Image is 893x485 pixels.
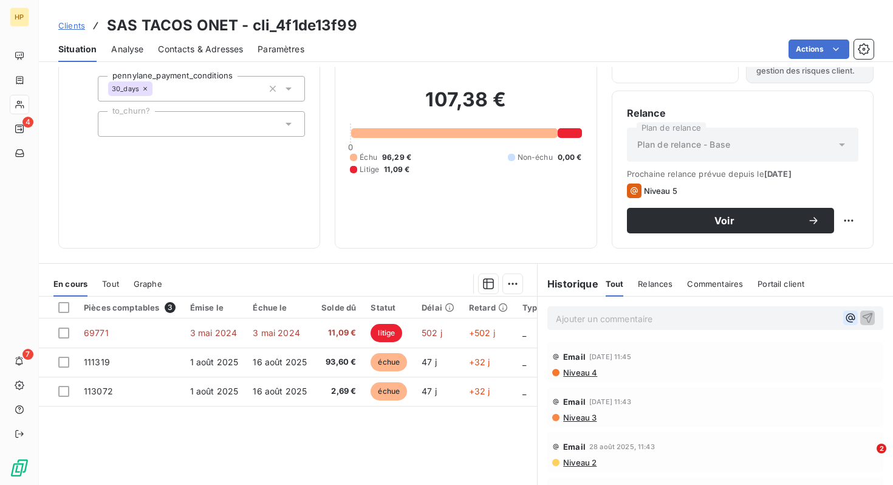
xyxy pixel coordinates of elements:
span: _ [522,328,526,338]
input: Ajouter une valeur [108,119,118,129]
span: Contacts & Adresses [158,43,243,55]
span: litige [371,324,402,342]
span: Analyse [111,43,143,55]
span: 3 mai 2024 [190,328,238,338]
span: 3 [165,302,176,313]
h6: Historique [538,277,598,291]
span: 2 [877,444,886,453]
span: 0 [348,142,353,152]
span: Niveau 4 [562,368,597,377]
div: Échue le [253,303,307,312]
span: Email [563,352,586,362]
img: Logo LeanPay [10,458,29,478]
span: +32 j [469,357,490,367]
div: Retard [469,303,508,312]
span: [DATE] 11:45 [589,353,631,360]
span: Situation [58,43,97,55]
span: Email [563,397,586,407]
span: Niveau 2 [562,458,597,467]
span: Graphe [134,279,162,289]
span: Email [563,442,586,452]
span: 93,60 € [321,356,356,368]
span: 16 août 2025 [253,357,307,367]
span: Clients [58,21,85,30]
span: Voir [642,216,807,225]
span: +502 j [469,328,495,338]
div: Solde dû [321,303,356,312]
span: Tout [606,279,624,289]
span: Non-échu [518,152,553,163]
span: Prochaine relance prévue depuis le [627,169,858,179]
span: 28 août 2025, 11:43 [589,443,655,450]
span: +32 j [469,386,490,396]
button: Voir [627,208,834,233]
span: 502 j [422,328,442,338]
span: 1 août 2025 [190,386,239,396]
h6: Relance [627,106,858,120]
div: HP [10,7,29,27]
span: 7 [22,349,33,360]
span: Échu [360,152,377,163]
iframe: Intercom live chat [852,444,881,473]
span: Tout [102,279,119,289]
span: 4 [22,117,33,128]
span: Relances [638,279,672,289]
span: 16 août 2025 [253,386,307,396]
span: 69771 [84,328,109,338]
h2: 107,38 € [350,88,581,124]
div: Statut [371,303,407,312]
span: 30_days [112,85,139,92]
span: échue [371,353,407,371]
span: 2,69 € [321,385,356,397]
span: Paramètres [258,43,304,55]
h3: SAS TACOS ONET - cli_4f1de13f99 [107,15,357,36]
span: Commentaires [687,279,743,289]
span: 47 j [422,357,437,367]
span: Niveau 5 [644,186,677,196]
span: 47 j [422,386,437,396]
input: Ajouter une valeur [152,83,162,94]
span: 3 mai 2024 [253,328,300,338]
span: Niveau 3 [562,413,597,422]
span: 113072 [84,386,113,396]
span: 96,29 € [382,152,411,163]
span: 11,09 € [321,327,356,339]
span: En cours [53,279,87,289]
span: Litige [360,164,379,175]
span: _ [522,386,526,396]
span: 111319 [84,357,110,367]
div: Émise le [190,303,239,312]
span: [DATE] 11:43 [589,398,631,405]
span: Plan de relance - Base [637,139,730,151]
span: [DATE] [764,169,792,179]
span: 0,00 € [558,152,582,163]
span: échue [371,382,407,401]
span: 1 août 2025 [190,357,239,367]
span: Portail client [758,279,804,289]
div: Types de dépenses / revenus [522,303,638,312]
a: Clients [58,19,85,32]
span: 11,09 € [384,164,409,175]
div: Délai [422,303,454,312]
span: _ [522,357,526,367]
div: Pièces comptables [84,302,176,313]
button: Actions [789,40,849,59]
